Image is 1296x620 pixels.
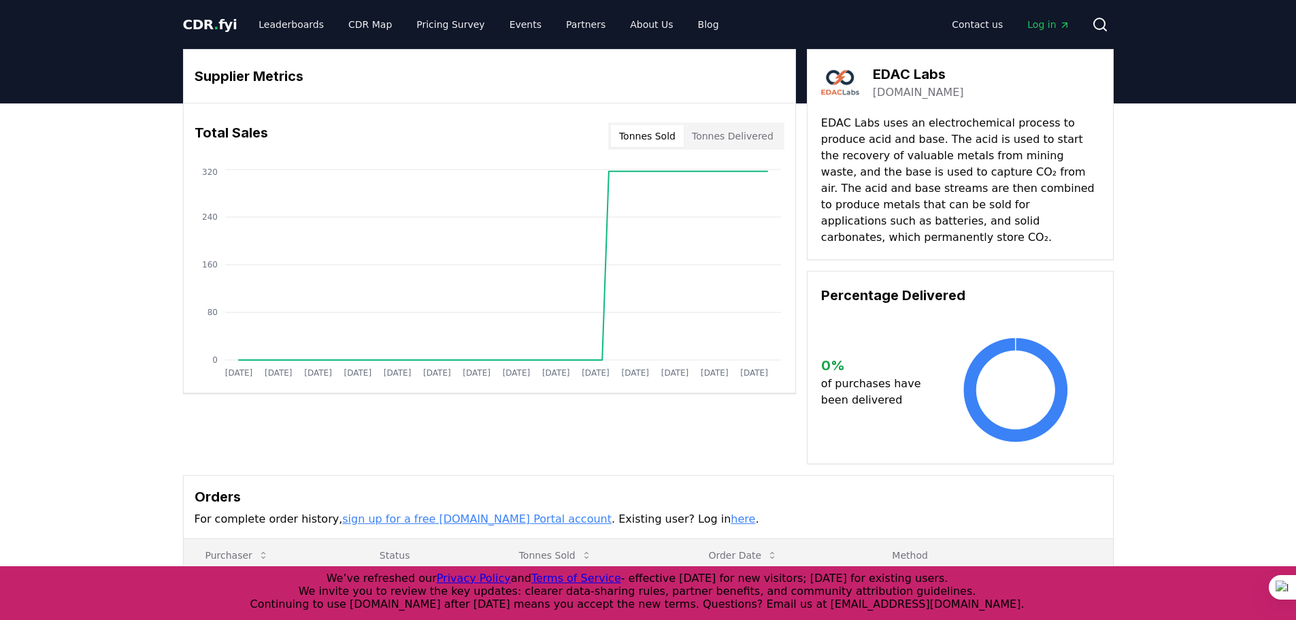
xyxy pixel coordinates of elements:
a: Events [499,12,552,37]
a: About Us [619,12,684,37]
p: Method [881,549,1101,562]
tspan: 80 [207,308,217,317]
a: CDR.fyi [183,15,237,34]
tspan: 160 [202,260,218,270]
button: Tonnes Sold [611,125,684,147]
nav: Main [941,12,1080,37]
button: Tonnes Delivered [684,125,782,147]
a: Leaderboards [248,12,335,37]
tspan: [DATE] [621,368,649,378]
tspan: [DATE] [264,368,292,378]
h3: Percentage Delivered [821,285,1099,306]
tspan: [DATE] [225,368,252,378]
a: Blog [687,12,730,37]
tspan: [DATE] [542,368,569,378]
h3: Supplier Metrics [195,66,784,86]
h3: Total Sales [195,123,268,150]
nav: Main [248,12,729,37]
tspan: 240 [202,212,218,222]
a: Contact us [941,12,1014,37]
tspan: [DATE] [740,368,768,378]
tspan: [DATE] [304,368,332,378]
a: here [731,512,755,525]
tspan: 320 [202,167,218,177]
tspan: [DATE] [502,368,530,378]
a: Pricing Survey [405,12,495,37]
button: Tonnes Sold [508,542,603,569]
img: EDAC Labs-logo [821,63,859,101]
p: Status [369,549,486,562]
tspan: [DATE] [423,368,451,378]
span: CDR fyi [183,16,237,33]
a: [DOMAIN_NAME] [873,84,964,101]
a: Partners [555,12,616,37]
tspan: [DATE] [344,368,371,378]
a: sign up for a free [DOMAIN_NAME] Portal account [342,512,612,525]
h3: EDAC Labs [873,64,964,84]
tspan: [DATE] [582,368,610,378]
p: For complete order history, . Existing user? Log in . [195,511,1102,527]
h3: 0 % [821,355,932,376]
tspan: [DATE] [701,368,729,378]
tspan: [DATE] [463,368,491,378]
span: . [214,16,218,33]
a: Log in [1016,12,1080,37]
p: EDAC Labs uses an electrochemical process to produce acid and base. The acid is used to start the... [821,115,1099,246]
p: of purchases have been delivered [821,376,932,408]
tspan: 0 [212,355,218,365]
h3: Orders [195,487,1102,507]
button: Purchaser [195,542,280,569]
button: Order Date [697,542,788,569]
tspan: [DATE] [383,368,411,378]
a: CDR Map [337,12,403,37]
tspan: [DATE] [661,368,688,378]
span: Log in [1027,18,1069,31]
